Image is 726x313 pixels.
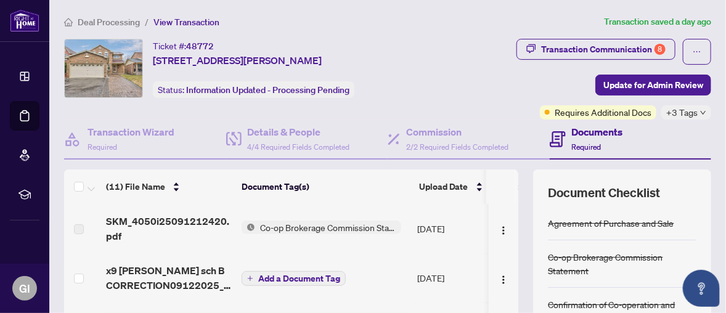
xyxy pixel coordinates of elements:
[19,280,30,297] span: GI
[65,39,142,97] img: IMG-E12208941_1.jpg
[153,53,322,68] span: [STREET_ADDRESS][PERSON_NAME]
[237,169,414,204] th: Document Tag(s)
[64,18,73,26] span: home
[414,169,498,204] th: Upload Date
[247,275,253,282] span: plus
[666,105,698,120] span: +3 Tags
[258,274,340,283] span: Add a Document Tag
[186,84,349,96] span: Information Updated - Processing Pending
[106,263,232,293] span: x9 [PERSON_NAME] sch B CORRECTION09122025_0001.pdf
[683,270,720,307] button: Open asap
[412,253,496,303] td: [DATE]
[494,268,513,288] button: Logo
[541,39,666,59] div: Transaction Communication
[603,75,703,95] span: Update for Admin Review
[88,124,174,139] h4: Transaction Wizard
[248,142,350,152] span: 4/4 Required Fields Completed
[186,41,214,52] span: 48772
[242,221,255,234] img: Status Icon
[242,221,401,234] button: Status IconCo-op Brokerage Commission Statement
[655,44,666,55] div: 8
[242,271,346,286] button: Add a Document Tag
[555,105,651,119] span: Requires Additional Docs
[153,81,354,98] div: Status:
[499,226,508,235] img: Logo
[548,250,696,277] div: Co-op Brokerage Commission Statement
[106,180,165,193] span: (11) File Name
[693,47,701,56] span: ellipsis
[700,110,706,116] span: down
[494,219,513,238] button: Logo
[572,142,602,152] span: Required
[242,270,346,287] button: Add a Document Tag
[604,15,711,29] article: Transaction saved a day ago
[248,124,350,139] h4: Details & People
[88,142,117,152] span: Required
[572,124,623,139] h4: Documents
[106,214,232,243] span: SKM_4050i25091212420.pdf
[548,216,674,230] div: Agreement of Purchase and Sale
[595,75,711,96] button: Update for Admin Review
[412,204,496,253] td: [DATE]
[406,124,508,139] h4: Commission
[516,39,675,60] button: Transaction Communication8
[78,17,140,28] span: Deal Processing
[406,142,508,152] span: 2/2 Required Fields Completed
[10,9,39,32] img: logo
[153,39,214,53] div: Ticket #:
[101,169,237,204] th: (11) File Name
[153,17,219,28] span: View Transaction
[145,15,149,29] li: /
[419,180,468,193] span: Upload Date
[255,221,401,234] span: Co-op Brokerage Commission Statement
[499,275,508,285] img: Logo
[548,184,660,201] span: Document Checklist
